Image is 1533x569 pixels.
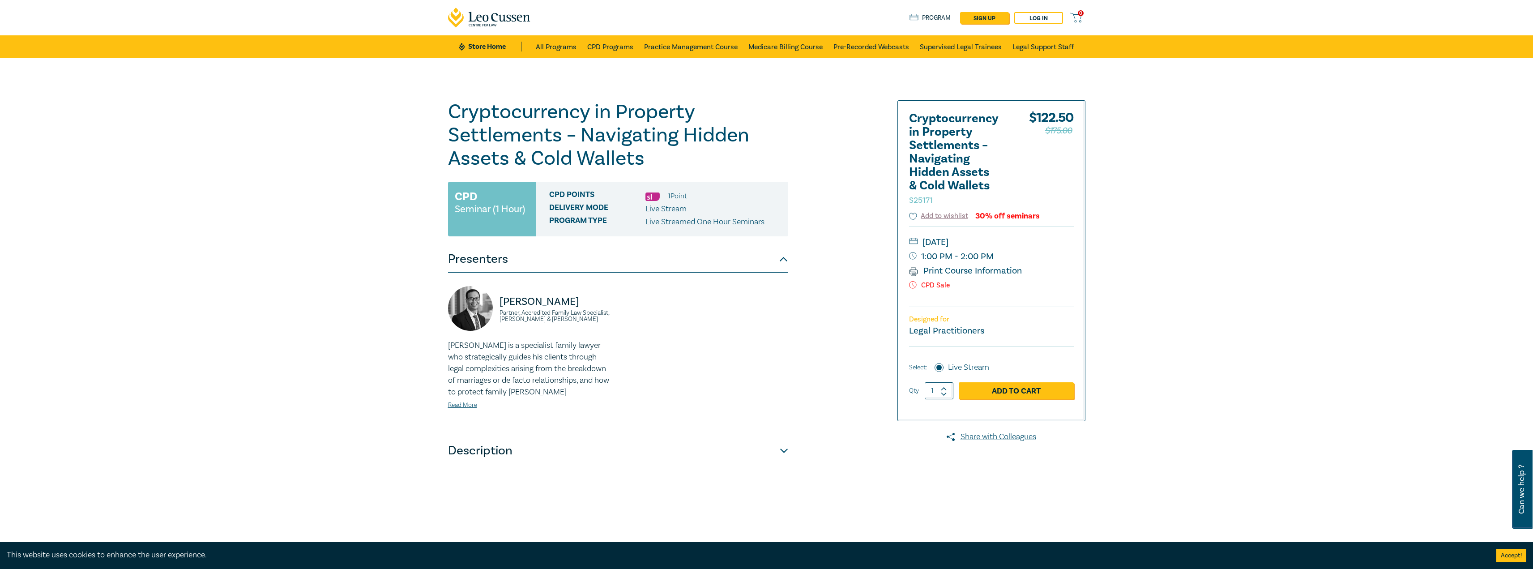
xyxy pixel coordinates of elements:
span: Can we help ? [1517,455,1526,523]
a: Store Home [459,42,521,51]
a: Legal Support Staff [1012,35,1074,58]
span: Select: [909,363,927,372]
p: [PERSON_NAME] is a specialist family lawyer who strategically guides his clients through legal co... [448,340,613,398]
label: Live Stream [948,362,989,373]
small: Legal Practitioners [909,325,984,337]
button: Presenters [448,246,788,273]
img: https://s3.ap-southeast-2.amazonaws.com/leo-cussen-store-production-content/Contacts/Byron%20Leon... [448,286,493,331]
button: Accept cookies [1496,549,1526,562]
a: Log in [1014,12,1063,24]
label: Qty [909,386,919,396]
small: 1:00 PM - 2:00 PM [909,249,1074,264]
small: S25171 [909,195,933,205]
a: Pre-Recorded Webcasts [833,35,909,58]
button: Add to wishlist [909,211,969,221]
a: Read More [448,401,477,409]
div: $ 122.50 [1029,112,1074,210]
a: Print Course Information [909,265,1022,277]
p: CPD Sale [909,281,1074,290]
a: Practice Management Course [644,35,738,58]
input: 1 [925,382,953,399]
span: Program type [549,216,645,228]
a: Supervised Legal Trainees [920,35,1002,58]
span: 0 [1078,10,1084,16]
li: 1 Point [668,190,687,202]
a: Add to Cart [959,382,1074,399]
span: Delivery Mode [549,203,645,215]
span: $175.00 [1045,124,1072,138]
a: Program [910,13,951,23]
small: Partner, Accredited Family Law Specialist, [PERSON_NAME] & [PERSON_NAME] [500,310,613,322]
a: sign up [960,12,1009,24]
a: CPD Programs [587,35,633,58]
small: Seminar (1 Hour) [455,205,525,214]
p: Designed for [909,315,1074,324]
small: [DATE] [909,235,1074,249]
div: This website uses cookies to enhance the user experience. [7,549,1483,561]
button: Description [448,437,788,464]
div: 30% off seminars [975,212,1040,220]
img: Substantive Law [645,193,660,201]
h2: Cryptocurrency in Property Settlements – Navigating Hidden Assets & Cold Wallets [909,112,1008,206]
a: All Programs [536,35,576,58]
h3: CPD [455,188,477,205]
p: Live Streamed One Hour Seminars [645,216,764,228]
h1: Cryptocurrency in Property Settlements – Navigating Hidden Assets & Cold Wallets [448,100,788,170]
span: Live Stream [645,204,687,214]
a: Share with Colleagues [897,431,1085,443]
a: Medicare Billing Course [748,35,823,58]
p: [PERSON_NAME] [500,295,613,309]
span: CPD Points [549,190,645,202]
